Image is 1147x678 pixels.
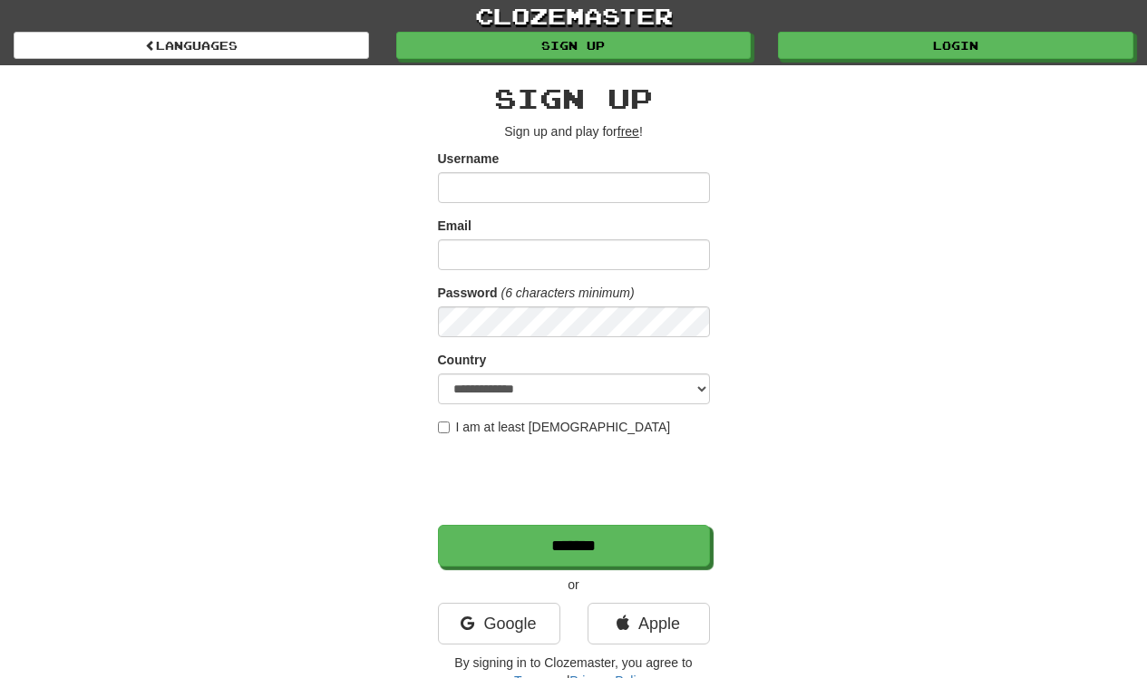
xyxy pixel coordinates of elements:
em: (6 characters minimum) [501,286,635,300]
p: Sign up and play for ! [438,122,710,140]
a: Languages [14,32,369,59]
label: I am at least [DEMOGRAPHIC_DATA] [438,418,671,436]
h2: Sign up [438,83,710,113]
u: free [617,124,639,139]
label: Country [438,351,487,369]
a: Google [438,603,560,644]
label: Username [438,150,500,168]
a: Apple [588,603,710,644]
a: Sign up [396,32,752,59]
input: I am at least [DEMOGRAPHIC_DATA] [438,421,450,433]
label: Email [438,217,471,235]
p: or [438,576,710,594]
iframe: reCAPTCHA [438,445,714,516]
a: Login [778,32,1133,59]
label: Password [438,284,498,302]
